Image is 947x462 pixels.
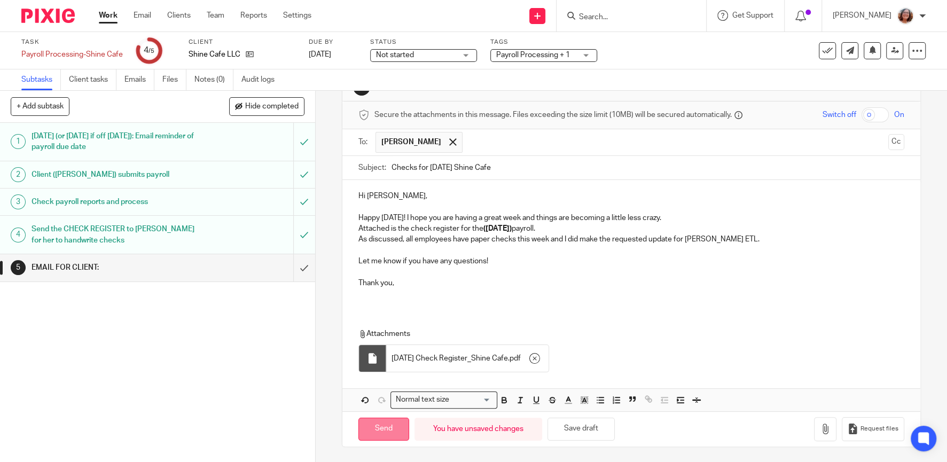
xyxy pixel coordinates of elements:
[414,418,542,441] div: You have unsaved changes
[309,51,331,58] span: [DATE]
[833,10,891,21] p: [PERSON_NAME]
[823,109,856,120] span: Switch off
[11,97,69,115] button: + Add subtask
[358,328,888,339] p: Attachments
[376,51,414,59] span: Not started
[496,51,570,59] span: Payroll Processing + 1
[358,223,904,234] p: Attached is the check register for the payroll.
[189,38,295,46] label: Client
[309,38,357,46] label: Due by
[358,418,409,441] input: Send
[11,228,26,242] div: 4
[888,134,904,150] button: Cc
[483,225,512,232] strong: ([DATE])
[381,137,441,147] span: [PERSON_NAME]
[547,418,615,441] button: Save draft
[21,49,123,60] div: Payroll Processing-Shine Cafe
[842,417,904,441] button: Request files
[167,10,191,21] a: Clients
[386,345,549,372] div: .
[11,260,26,275] div: 5
[241,69,283,90] a: Audit logs
[370,38,477,46] label: Status
[358,162,386,173] label: Subject:
[124,69,154,90] a: Emails
[32,128,199,155] h1: [DATE] (or [DATE] if off [DATE]): Email reminder of payroll due date
[732,12,773,19] span: Get Support
[358,278,904,288] p: Thank you,
[390,391,497,408] div: Search for option
[358,213,904,223] p: Happy [DATE]! I hope you are having a great week and things are becoming a little less crazy.
[207,10,224,21] a: Team
[510,353,521,364] span: pdf
[392,353,508,364] span: [DATE] Check Register_Shine Cafe
[32,221,199,248] h1: Send the CHECK REGISTER to [PERSON_NAME] for her to handwrite checks
[11,134,26,149] div: 1
[358,191,904,201] p: Hi [PERSON_NAME],
[11,167,26,182] div: 2
[21,69,61,90] a: Subtasks
[245,103,299,111] span: Hide completed
[32,260,199,276] h1: EMAIL FOR CLIENT:
[578,13,674,22] input: Search
[358,256,904,267] p: Let me know if you have any questions!
[134,10,151,21] a: Email
[490,38,597,46] label: Tags
[897,7,914,25] img: LB%20Reg%20Headshot%208-2-23.jpg
[358,137,370,147] label: To:
[32,167,199,183] h1: Client ([PERSON_NAME]) submits payroll
[452,394,491,405] input: Search for option
[894,109,904,120] span: On
[860,425,898,433] span: Request files
[162,69,186,90] a: Files
[144,44,154,57] div: 4
[189,49,240,60] p: Shine Cafe LLC
[148,48,154,54] small: /5
[393,394,451,405] span: Normal text size
[99,10,118,21] a: Work
[240,10,267,21] a: Reports
[21,38,123,46] label: Task
[283,10,311,21] a: Settings
[358,234,904,245] p: As discussed, all employees have paper checks this week and I did make the requested update for [...
[21,9,75,23] img: Pixie
[194,69,233,90] a: Notes (0)
[229,97,304,115] button: Hide completed
[11,194,26,209] div: 3
[32,194,199,210] h1: Check payroll reports and process
[69,69,116,90] a: Client tasks
[374,109,732,120] span: Secure the attachments in this message. Files exceeding the size limit (10MB) will be secured aut...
